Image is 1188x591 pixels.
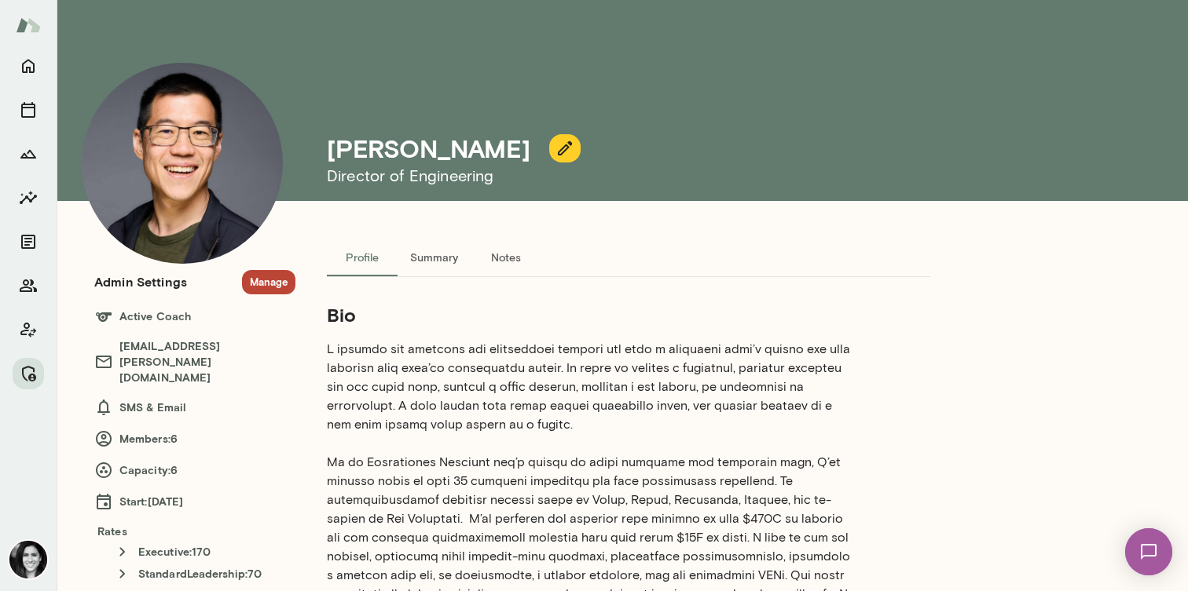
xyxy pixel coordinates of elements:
[94,429,295,448] h6: Members: 6
[242,270,295,294] button: Manage
[94,492,295,511] h6: Start: [DATE]
[13,270,44,301] button: Members
[94,307,295,326] h6: Active Coach
[327,133,530,163] h4: [PERSON_NAME]
[113,564,295,583] h6: StandardLeadership : 70
[13,358,44,389] button: Manage
[398,239,471,276] button: Summary
[13,138,44,170] button: Growth Plan
[94,524,295,539] h6: Rates
[327,163,1006,188] h6: Director of Engineering
[94,338,295,385] h6: [EMAIL_ADDRESS][PERSON_NAME][DOMAIN_NAME]
[13,226,44,257] button: Documents
[113,542,295,561] h6: Executive : 170
[13,50,44,82] button: Home
[16,10,41,40] img: Mento
[13,314,44,345] button: Client app
[94,461,295,480] h6: Capacity: 6
[13,182,44,213] button: Insights
[13,94,44,126] button: Sessions
[9,541,47,578] img: Jamie Albers
[327,302,855,327] h5: Bio
[327,239,398,276] button: Profile
[471,239,541,276] button: Notes
[94,272,187,291] h6: Admin Settings
[94,398,295,417] h6: SMS & Email
[82,63,283,264] img: Ryan Tang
